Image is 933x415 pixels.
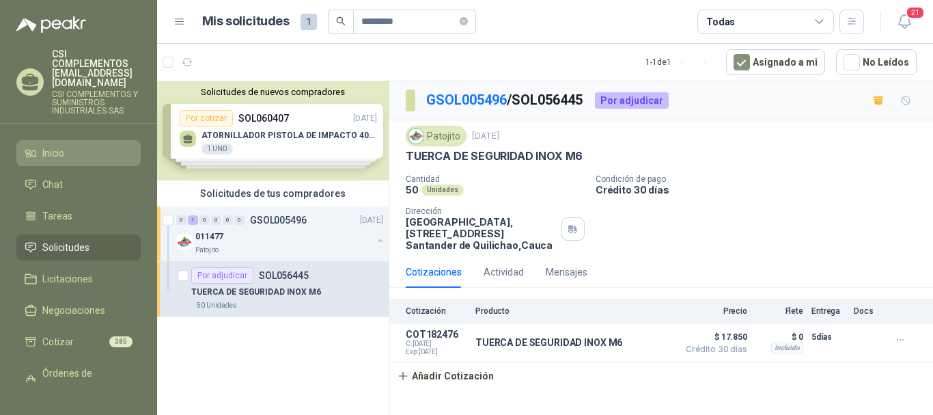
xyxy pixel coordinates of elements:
[157,81,389,180] div: Solicitudes de nuevos compradoresPor cotizarSOL060407[DATE] ATORNILLADOR PISTOLA DE IMPACTO 400NM...
[406,348,467,356] span: Exp: [DATE]
[188,215,198,225] div: 1
[475,306,671,316] p: Producto
[163,87,383,97] button: Solicitudes de nuevos compradores
[906,6,925,19] span: 21
[42,271,93,286] span: Licitaciones
[16,16,86,33] img: Logo peakr
[301,14,317,30] span: 1
[406,126,466,146] div: Patojito
[195,245,219,256] p: Patojito
[460,17,468,25] span: close-circle
[42,366,128,396] span: Órdenes de Compra
[157,180,389,206] div: Solicitudes de tus compradores
[259,271,309,280] p: SOL056445
[406,206,556,216] p: Dirección
[211,215,221,225] div: 0
[16,360,141,401] a: Órdenes de Compra
[250,215,307,225] p: GSOL005496
[406,340,467,348] span: C: [DATE]
[16,297,141,323] a: Negociaciones
[42,209,72,224] span: Tareas
[157,262,389,317] a: Por adjudicarSOL056445TUERCA DE SEGURIDAD INOX M650 Unidades
[406,174,585,184] p: Cantidad
[645,51,715,73] div: 1 - 1 de 1
[42,177,63,192] span: Chat
[16,329,141,355] a: Cotizar385
[726,49,825,75] button: Asignado a mi
[195,230,223,243] p: 011477
[596,174,928,184] p: Condición de pago
[811,306,846,316] p: Entrega
[42,334,74,349] span: Cotizar
[42,240,89,255] span: Solicitudes
[42,146,64,161] span: Inicio
[472,130,499,143] p: [DATE]
[336,16,346,26] span: search
[191,267,253,284] div: Por adjudicar
[52,49,141,88] p: CSI COMPLEMENTOS [EMAIL_ADDRESS][DOMAIN_NAME]
[234,215,245,225] div: 0
[426,92,507,108] a: GSOL005496
[460,15,468,28] span: close-circle
[426,90,584,111] p: / SOL056445
[191,300,242,311] div: 50 Unidades
[406,329,467,340] p: COT182476
[16,140,141,166] a: Inicio
[421,185,464,196] div: Unidades
[176,215,186,225] div: 0
[52,90,141,115] p: CSI COMPLEMENTOS Y SUMINISTROS INDUSTRIALES SAS
[771,343,803,353] div: Incluido
[679,306,747,316] p: Precio
[595,92,669,109] div: Por adjudicar
[16,203,141,229] a: Tareas
[811,329,846,345] p: 5 días
[755,329,803,345] p: $ 0
[679,329,747,345] span: $ 17.850
[406,216,556,251] p: [GEOGRAPHIC_DATA], [STREET_ADDRESS] Santander de Quilichao , Cauca
[389,362,501,390] button: Añadir Cotización
[16,235,141,260] a: Solicitudes
[176,212,386,256] a: 0 1 0 0 0 0 GSOL005496[DATE] Company Logo011477Patojito
[475,337,622,348] p: TUERCA DE SEGURIDAD INOX M6
[596,184,928,196] p: Crédito 30 días
[191,286,321,299] p: TUERCA DE SEGURIDAD INOX M6
[406,306,467,316] p: Cotización
[42,303,105,318] span: Negociaciones
[406,265,462,280] div: Cotizaciones
[16,172,141,198] a: Chat
[406,149,583,163] p: TUERCA DE SEGURIDAD INOX M6
[408,129,423,144] img: Company Logo
[360,214,383,227] p: [DATE]
[546,265,587,280] div: Mensajes
[109,336,133,347] span: 385
[892,10,917,34] button: 21
[679,345,747,353] span: Crédito 30 días
[854,306,881,316] p: Docs
[706,14,735,29] div: Todas
[406,184,419,196] p: 50
[202,12,290,31] h1: Mis solicitudes
[755,306,803,316] p: Flete
[484,265,524,280] div: Actividad
[199,215,210,225] div: 0
[176,234,193,250] img: Company Logo
[836,49,917,75] button: No Leídos
[16,266,141,292] a: Licitaciones
[223,215,233,225] div: 0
